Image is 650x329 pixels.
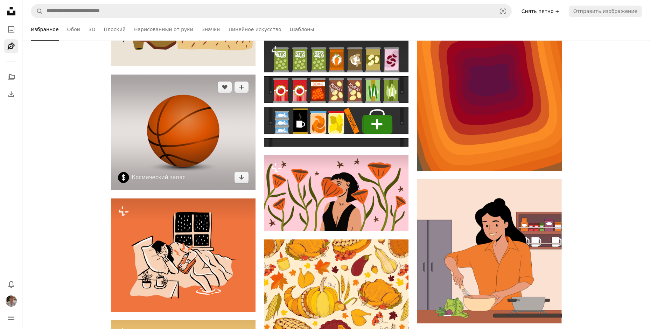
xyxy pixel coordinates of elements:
[569,6,642,17] button: Отправить изображение
[235,172,249,183] button: Выберите формат загрузки
[31,5,43,18] button: Поиск Unsplash
[4,277,18,291] button: Уведомления
[4,70,18,84] a: Коллекции
[31,4,512,18] form: Поиск визуальных элементов по всему сайту
[6,295,17,307] img: Аватар пользователя Тамары Бессоновой
[132,174,186,181] a: Космический запас
[290,18,314,41] a: Шаблоны
[118,172,129,183] img: Перейдите в профиль Space Stock
[264,89,408,96] a: Полки в кладовой заставлены консервами и другими продуктами.
[417,77,561,83] a: Концентрические квадраты с градиентом от фиолетового к оранжевому
[264,190,408,196] a: Женщина с оранжевыми цветами на яркой иллюстрации.
[517,6,564,17] a: Снять пятно +
[67,18,80,41] a: Обои
[495,5,511,18] button: Визуальный поиск
[4,87,18,101] a: История загрузок
[218,82,232,93] button: Нравится
[89,18,96,41] a: 3D
[111,75,256,190] img: Ярко-оранжевый баскетбольный мяч с чёрными линиями
[111,129,256,135] a: Ярко-оранжевый баскетбольный мяч с чёрными линиями
[111,198,256,312] img: Женщина лежит в постели у окна
[235,82,249,93] button: Добавить в коллекцию
[104,18,126,41] a: Плоский
[417,248,561,254] a: Женщина взбивает ингредиенты в миске во время готовки
[228,18,281,41] a: Линейное искусство
[4,311,18,325] button: Меню
[264,155,408,231] img: Женщина с оранжевыми цветами на яркой иллюстрации.
[111,252,256,258] a: Женщина лежит в постели у окна
[4,22,18,36] a: Фото
[4,294,18,308] button: Профиль
[4,4,18,20] a: Главная страница — Unplash
[417,179,561,324] img: Женщина взбивает ингредиенты в миске во время готовки
[264,38,408,147] img: Полки в кладовой заставлены консервами и другими продуктами.
[4,39,18,53] a: Иллюстрации
[202,18,220,41] a: Значки
[134,18,193,41] a: Нарисованный от руки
